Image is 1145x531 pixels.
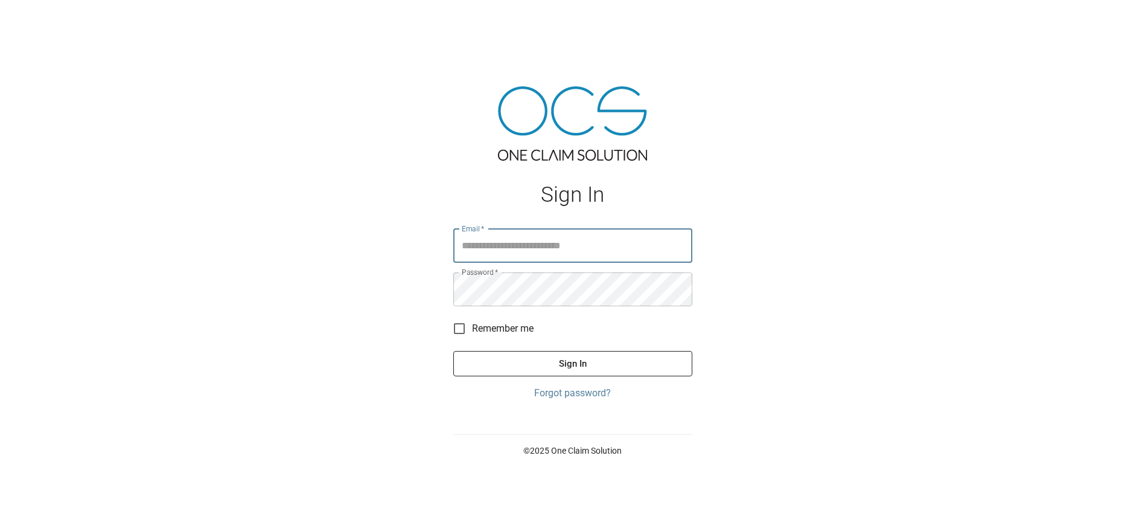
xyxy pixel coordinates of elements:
button: Sign In [453,351,692,376]
img: ocs-logo-tra.png [498,86,647,161]
label: Password [462,267,498,277]
a: Forgot password? [453,386,692,401]
p: © 2025 One Claim Solution [453,445,692,457]
h1: Sign In [453,182,692,207]
img: ocs-logo-white-transparent.png [14,7,63,31]
span: Remember me [472,321,534,336]
label: Email [462,224,485,234]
